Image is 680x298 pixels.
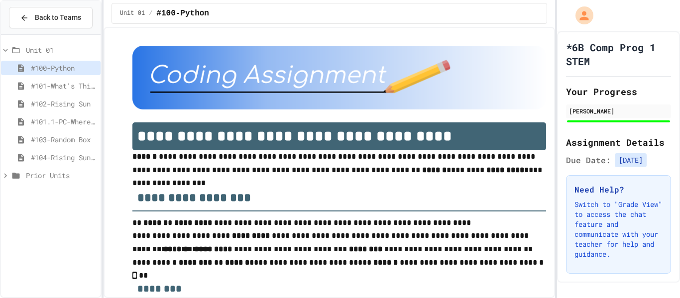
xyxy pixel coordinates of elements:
[31,134,97,145] span: #103-Random Box
[156,7,209,19] span: #100-Python
[35,12,81,23] span: Back to Teams
[31,81,97,91] span: #101-What's This ??
[566,85,671,99] h2: Your Progress
[615,153,647,167] span: [DATE]
[574,199,663,259] p: Switch to "Grade View" to access the chat feature and communicate with your teacher for help and ...
[31,63,97,73] span: #100-Python
[31,116,97,127] span: #101.1-PC-Where am I?
[566,40,671,68] h1: *6B Comp Prog 1 STEM
[9,7,93,28] button: Back to Teams
[26,170,97,181] span: Prior Units
[31,152,97,163] span: #104-Rising Sun Plus
[569,106,668,115] div: [PERSON_NAME]
[566,154,611,166] span: Due Date:
[120,9,145,17] span: Unit 01
[26,45,97,55] span: Unit 01
[566,135,671,149] h2: Assignment Details
[565,4,596,27] div: My Account
[574,184,663,196] h3: Need Help?
[31,99,97,109] span: #102-Rising Sun
[149,9,152,17] span: /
